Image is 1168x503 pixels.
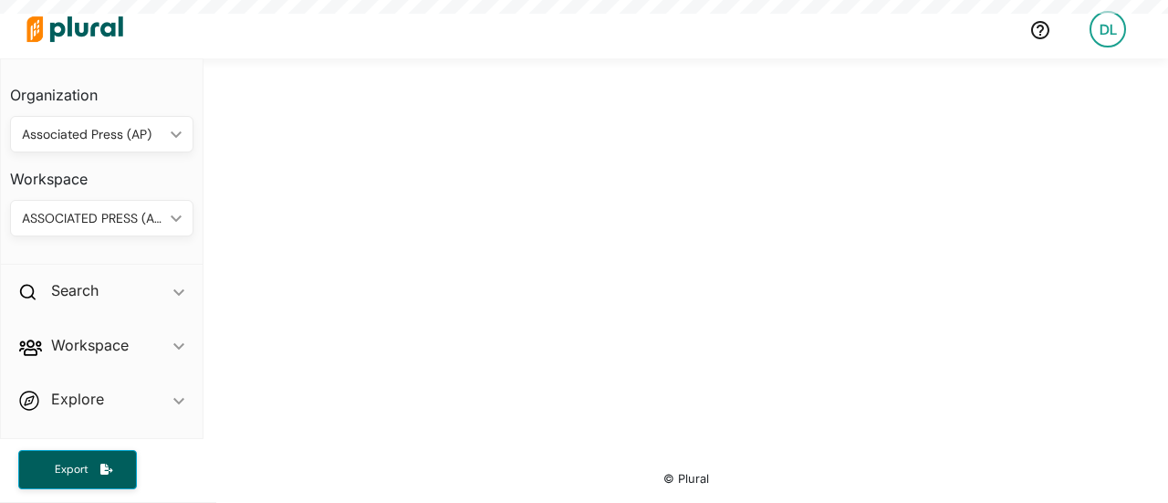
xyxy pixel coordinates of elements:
div: ASSOCIATED PRESS (AP) [22,209,163,228]
h2: Search [51,280,99,300]
h2: Workspace [51,335,129,355]
a: DL [1075,4,1141,55]
small: © Plural [663,472,709,486]
span: Export [42,462,100,477]
div: Associated Press (AP) [22,125,163,144]
h2: Explore [51,389,104,409]
button: Export [18,450,137,489]
h3: Organization [10,68,193,109]
h3: Workspace [10,152,193,193]
div: DL [1090,11,1126,47]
